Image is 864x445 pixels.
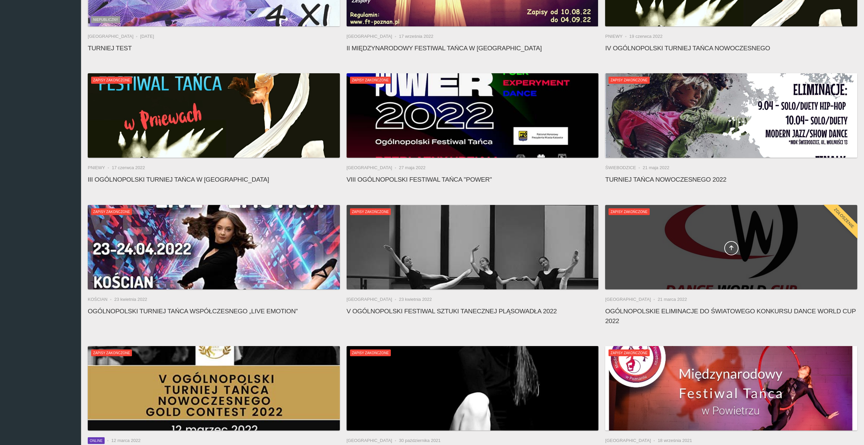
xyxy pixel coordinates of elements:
img: Turniej Tańca Nowoczesnego 2022 [605,73,857,158]
li: 23 kwietnia 2022 [399,296,432,303]
li: Pniewy [88,164,112,171]
li: [GEOGRAPHIC_DATA] [347,164,399,171]
li: 27 maja 2022 [399,164,426,171]
span: Zapisy zakończone [350,208,391,215]
a: V Turniej Tańca Nowoczesnego "GOLD CONTEST 2022"Zapisy zakończone [88,346,340,430]
span: Zapisy zakończone [91,349,132,356]
a: Ogólnopolskie Eliminacje do Światowego Konkursu DANCE WORLD CUP 2022Zapisy zakończoneZgłoszenie [605,205,857,289]
a: Turniej Tańca Nowoczesnego 2022Zapisy zakończone [605,73,857,158]
a: XIX Ogólnopolski Konkurs Taneczny im. Aliny Janikowskiej "MAGIA TAŃCA"Zapisy zakończone [347,346,599,430]
li: [GEOGRAPHIC_DATA] [88,33,140,40]
span: Zapisy zakończone [350,349,391,356]
li: [DATE] [140,33,154,40]
span: Zapisy zakończone [609,349,649,356]
span: Zapisy zakończone [609,77,649,83]
li: 17 czerwca 2022 [112,164,145,171]
li: 21 marca 2022 [658,296,687,303]
a: III Ogólnopolski Turniej Tańca w PowietrzuZapisy zakończone [88,73,340,158]
span: Online [88,437,105,444]
li: [GEOGRAPHIC_DATA] [605,296,657,303]
span: Zapisy zakończone [91,208,132,215]
li: 19 czerwca 2022 [629,33,663,40]
span: Zapisy zakończone [91,77,132,83]
h4: II Międzynarodowy Festiwal Tańca w [GEOGRAPHIC_DATA] [347,43,599,53]
li: 12 marca 2022 [111,437,141,444]
a: Ogólnopolski Turniej Tańca Współczesnego „LIVE EMOTION”Zapisy zakończone [88,205,340,289]
img: Ogólnopolski Turniej Tańca Współczesnego „LIVE EMOTION” [88,205,340,289]
h4: VIII Ogólnopolski Festiwal Tańca "POWER" [347,175,599,184]
li: Kościan [88,296,114,303]
h4: V Ogólnopolski Festiwal Sztuki Tanecznej PLĄSOWADŁA 2022 [347,306,599,316]
h4: Ogólnopolskie Eliminacje do Światowego Konkursu DANCE WORLD CUP 2022 [605,306,857,326]
img: Międzynarodowy Festiwal Tańca w Powietrzu [605,346,857,430]
li: 17 września 2022 [399,33,433,40]
li: [GEOGRAPHIC_DATA] [605,437,657,444]
img: V Ogólnopolski Festiwal Sztuki Tanecznej PLĄSOWADŁA 2022 [347,205,599,289]
img: XIX Ogólnopolski Konkurs Taneczny im. Aliny Janikowskiej "MAGIA TAŃCA" [347,346,599,430]
li: Świebodzice [605,164,643,171]
h4: III Ogólnopolski Turniej Tańca w [GEOGRAPHIC_DATA] [88,175,340,184]
h4: Ogólnopolski Turniej Tańca Współczesnego „LIVE EMOTION” [88,306,340,316]
a: Międzynarodowy Festiwal Tańca w PowietrzuZapisy zakończone [605,346,857,430]
li: 23 kwietnia 2022 [114,296,147,303]
li: [GEOGRAPHIC_DATA] [347,437,399,444]
img: III Ogólnopolski Turniej Tańca w Powietrzu [88,73,340,158]
a: V Ogólnopolski Festiwal Sztuki Tanecznej PLĄSOWADŁA 2022Zapisy zakończone [347,205,599,289]
li: 18 września 2021 [658,437,692,444]
img: V Turniej Tańca Nowoczesnego "GOLD CONTEST 2022" [88,346,340,430]
a: VIII Ogólnopolski Festiwal Tańca "POWER"Zapisy zakończone [347,73,599,158]
li: [GEOGRAPHIC_DATA] [347,296,399,303]
span: Zapisy zakończone [609,208,649,215]
li: 30 października 2021 [399,437,441,444]
h4: Turniej Tańca Nowoczesnego 2022 [605,175,857,184]
img: VIII Ogólnopolski Festiwal Tańca "POWER" [347,73,599,158]
li: [GEOGRAPHIC_DATA] [347,33,399,40]
span: Zapisy zakończone [350,77,391,83]
span: Niepubliczny [91,16,120,23]
h4: Turniej test [88,43,340,53]
h4: IV Ogólnopolski Turniej Tańca Nowoczesnego [605,43,857,53]
li: 21 maja 2022 [643,164,669,171]
li: Pniewy [605,33,629,40]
